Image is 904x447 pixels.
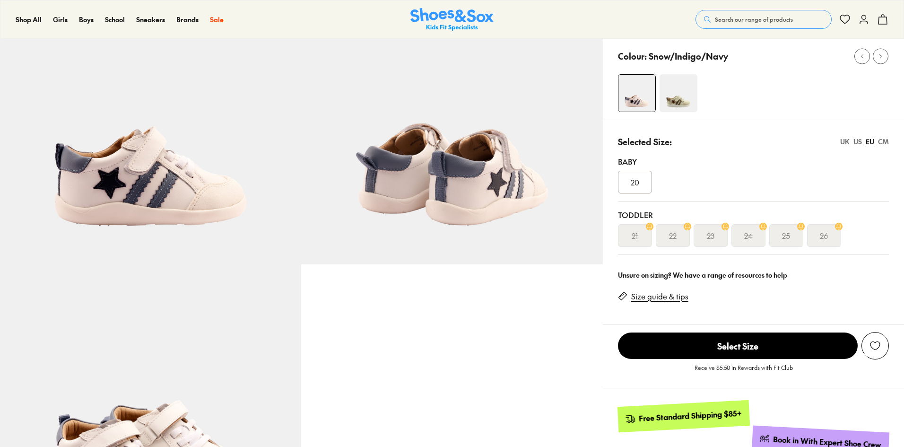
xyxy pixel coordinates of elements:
[16,15,42,24] span: Shop All
[176,15,199,24] span: Brands
[840,137,850,147] div: UK
[631,176,639,188] span: 20
[176,15,199,25] a: Brands
[878,137,889,147] div: CM
[782,230,790,241] s: 25
[744,230,753,241] s: 24
[79,15,94,25] a: Boys
[105,15,125,25] a: School
[866,137,874,147] div: EU
[631,291,688,302] a: Size guide & tips
[669,230,677,241] s: 22
[861,332,889,359] button: Add to Wishlist
[632,230,638,241] s: 21
[105,15,125,24] span: School
[820,230,828,241] s: 26
[79,15,94,24] span: Boys
[618,332,858,359] button: Select Size
[618,75,655,112] img: 4-527695_1
[617,400,749,432] a: Free Standard Shipping $85+
[210,15,224,24] span: Sale
[618,209,889,220] div: Toddler
[136,15,165,24] span: Sneakers
[618,270,889,280] div: Unsure on sizing? We have a range of resources to help
[53,15,68,24] span: Girls
[618,156,889,167] div: Baby
[649,50,728,62] p: Snow/Indigo/Navy
[695,363,793,380] p: Receive $5.50 in Rewards with Fit Club
[638,408,742,424] div: Free Standard Shipping $85+
[618,135,672,148] p: Selected Size:
[136,15,165,25] a: Sneakers
[53,15,68,25] a: Girls
[210,15,224,25] a: Sale
[707,230,714,241] s: 23
[410,8,494,31] img: SNS_Logo_Responsive.svg
[410,8,494,31] a: Shoes & Sox
[618,50,647,62] p: Colour:
[16,15,42,25] a: Shop All
[853,137,862,147] div: US
[695,10,832,29] button: Search our range of products
[660,74,697,112] img: 4-557441_1
[715,15,793,24] span: Search our range of products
